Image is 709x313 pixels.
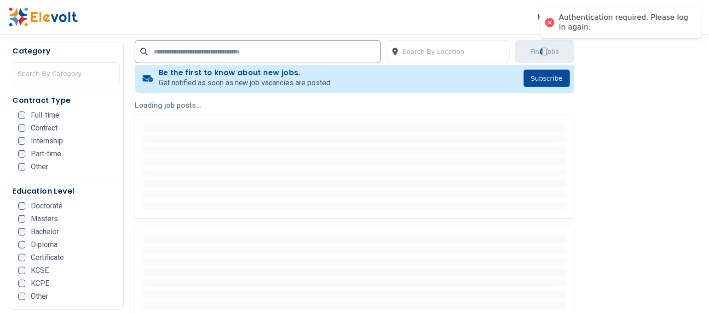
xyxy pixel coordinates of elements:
span: Full-time [31,112,59,119]
span: Contract [31,124,58,132]
h4: Be the first to know about new jobs. [159,68,332,77]
button: Subscribe [524,70,570,87]
input: Contract [18,124,26,132]
input: Other [18,163,26,171]
input: Part-time [18,150,26,158]
input: Masters [18,215,26,223]
span: Other [31,163,48,171]
div: Loading... [540,47,550,57]
span: Masters [31,215,58,223]
input: Doctorate [18,202,26,210]
div: Authentication required. Please log in again. [559,13,692,32]
img: Elevolt [9,7,78,27]
h5: Contract Type [13,95,120,106]
input: KCPE [18,280,26,287]
span: Part-time [31,150,61,158]
span: Certificate [31,254,64,261]
h5: Education Level [13,186,120,197]
span: Diploma [31,241,58,248]
p: Loading job posts... [135,100,574,111]
span: Bachelor [31,228,59,236]
input: Full-time [18,112,26,119]
input: Diploma [18,241,26,248]
span: KCSE [31,267,49,274]
button: Find JobsLoading... [515,40,574,63]
input: Internship [18,137,26,145]
p: Get notified as soon as new job vacancies are posted. [159,77,332,89]
input: Other [18,293,26,300]
h5: Category [13,46,120,57]
input: KCSE [18,267,26,274]
span: Other [31,293,48,300]
iframe: Chat Widget [663,269,709,313]
span: KCPE [31,280,49,287]
span: Internship [31,137,63,145]
input: Certificate [18,254,26,261]
span: Doctorate [31,202,63,210]
input: Bachelor [18,228,26,236]
a: Home [535,10,560,24]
